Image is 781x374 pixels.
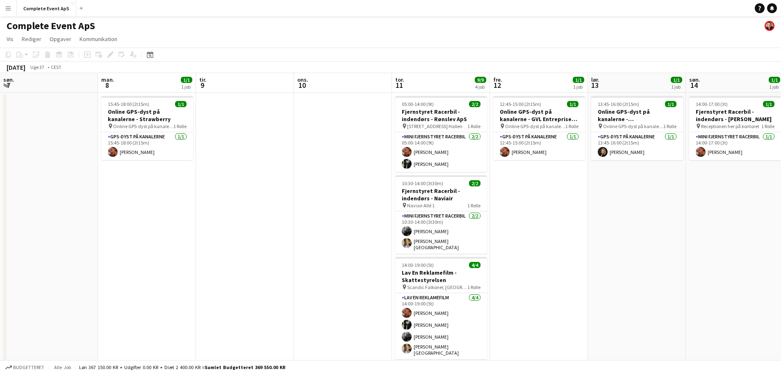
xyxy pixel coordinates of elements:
span: Online GPS-dyst på kanalerne [113,123,173,129]
span: 1 Rolle [467,284,480,290]
span: 1/1 [671,77,682,83]
a: Vis [3,34,17,44]
span: Online GPS-dyst på kanalerne [603,123,663,129]
div: 1 job [573,84,584,90]
app-job-card: 14:00-19:00 (5t)4/4Lav En Reklamefilm - Skattestyrelsen Scandic Falkoner, [GEOGRAPHIC_DATA]1 Roll... [395,257,487,359]
app-job-card: 13:45-16:00 (2t15m)1/1Online GPS-dyst på kanalerne - [GEOGRAPHIC_DATA] Online GPS-dyst på kanaler... [591,96,683,160]
span: 14:00-17:00 (3t) [696,101,728,107]
span: tir. [199,76,207,83]
span: Kommunikation [80,35,117,43]
span: 1 Rolle [173,123,187,129]
span: Online GPS-dyst på kanalerne [505,123,565,129]
a: Opgaver [46,34,75,44]
span: 1/1 [769,77,780,83]
span: Vis [7,35,14,43]
a: Kommunikation [76,34,121,44]
span: Scandic Falkoner, [GEOGRAPHIC_DATA] [407,284,467,290]
span: 1 Rolle [467,123,480,129]
span: 2/2 [469,180,480,186]
span: Receptionen her på kontoret [701,123,759,129]
span: Naviair Allé 1 [407,202,435,209]
span: [STREET_ADDRESS] Hallen [407,123,462,129]
span: 05:00-14:00 (9t) [402,101,434,107]
app-card-role: Mini Fjernstyret Racerbil2/210:30-14:00 (3t30m)[PERSON_NAME][PERSON_NAME][GEOGRAPHIC_DATA] [395,211,487,254]
span: søn. [689,76,700,83]
span: 12:45-15:00 (2t15m) [500,101,541,107]
app-card-role: Lav En Reklamefilm4/414:00-19:00 (5t)[PERSON_NAME][PERSON_NAME][PERSON_NAME][PERSON_NAME][GEOGRAP... [395,293,487,359]
app-job-card: 12:45-15:00 (2t15m)1/1Online GPS-dyst på kanalerne - GVL Entreprise A/S Online GPS-dyst på kanale... [493,96,585,160]
span: 10 [296,80,308,90]
span: Rediger [22,35,41,43]
span: 10:30-14:00 (3t30m) [402,180,443,186]
span: 1/1 [573,77,584,83]
div: 1 job [181,84,192,90]
span: ons. [297,76,308,83]
h3: Fjernstyret Racerbil - indendørs - Naviair [395,187,487,202]
span: 1/1 [181,77,192,83]
h1: Complete Event ApS [7,20,95,32]
h3: Lav En Reklamefilm - Skattestyrelsen [395,269,487,284]
div: 4 job [475,84,486,90]
app-job-card: 10:30-14:00 (3t30m)2/2Fjernstyret Racerbil - indendørs - Naviair Naviair Allé 11 RolleMini Fjerns... [395,175,487,254]
span: man. [101,76,114,83]
span: Alle job [52,364,72,370]
span: 14 [688,80,700,90]
div: 1 job [671,84,682,90]
app-user-avatar: Christian Brøckner [765,21,774,31]
span: 1 Rolle [467,202,480,209]
span: 13:45-16:00 (2t15m) [598,101,639,107]
app-card-role: GPS-dyst på kanalerne1/113:45-16:00 (2t15m)[PERSON_NAME] [591,132,683,160]
a: Rediger [18,34,45,44]
app-job-card: 15:45-18:00 (2t15m)1/1Online GPS-dyst på kanalerne - Strawberry Online GPS-dyst på kanalerne1 Rol... [101,96,193,160]
span: Budgetteret [13,365,44,370]
span: 15:45-18:00 (2t15m) [108,101,149,107]
span: fre. [493,76,502,83]
app-card-role: Mini Fjernstyret Racerbil2/205:00-14:00 (9t)[PERSON_NAME][PERSON_NAME] [395,132,487,172]
h3: Online GPS-dyst på kanalerne - [GEOGRAPHIC_DATA] [591,108,683,123]
span: søn. [3,76,14,83]
div: CEST [51,64,61,70]
app-job-card: 05:00-14:00 (9t)2/2Fjernstyret Racerbil - indendørs - Rønslev ApS [STREET_ADDRESS] Hallen1 RolleM... [395,96,487,172]
div: [DATE] [7,63,25,71]
span: 1/1 [763,101,774,107]
span: 1/1 [175,101,187,107]
span: 2/2 [469,101,480,107]
span: lør. [591,76,599,83]
span: Opgaver [50,35,71,43]
span: 1 Rolle [663,123,676,129]
app-card-role: GPS-dyst på kanalerne1/115:45-18:00 (2t15m)[PERSON_NAME] [101,132,193,160]
button: Complete Event ApS [17,0,76,16]
span: 8 [100,80,114,90]
app-job-card: 14:00-17:00 (3t)1/1Fjernstyret Racerbil - indendørs - [PERSON_NAME] Receptionen her på kontoret1 ... [689,96,781,160]
span: Uge 37 [27,64,48,70]
span: 12 [492,80,502,90]
span: 1 Rolle [565,123,578,129]
span: 13 [590,80,599,90]
span: 1/1 [665,101,676,107]
span: 1/1 [567,101,578,107]
span: 1 Rolle [761,123,774,129]
div: Løn 367 150.00 KR + Udgifter 0.00 KR + Diæt 2 400.00 KR = [79,364,285,370]
span: 9 [198,80,207,90]
app-card-role: GPS-dyst på kanalerne1/112:45-15:00 (2t15m)[PERSON_NAME] [493,132,585,160]
app-card-role: Mini Fjernstyret Racerbil1/114:00-17:00 (3t)[PERSON_NAME] [689,132,781,160]
span: 14:00-19:00 (5t) [402,262,434,268]
h3: Online GPS-dyst på kanalerne - Strawberry [101,108,193,123]
span: 4/4 [469,262,480,268]
button: Budgetteret [4,363,46,372]
span: 7 [2,80,14,90]
span: tor. [395,76,404,83]
h3: Fjernstyret Racerbil - indendørs - Rønslev ApS [395,108,487,123]
div: 1 job [769,84,780,90]
span: 9/9 [475,77,486,83]
h3: Fjernstyret Racerbil - indendørs - [PERSON_NAME] [689,108,781,123]
h3: Online GPS-dyst på kanalerne - GVL Entreprise A/S [493,108,585,123]
span: Samlet budgetteret 369 550.00 KR [205,364,285,370]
